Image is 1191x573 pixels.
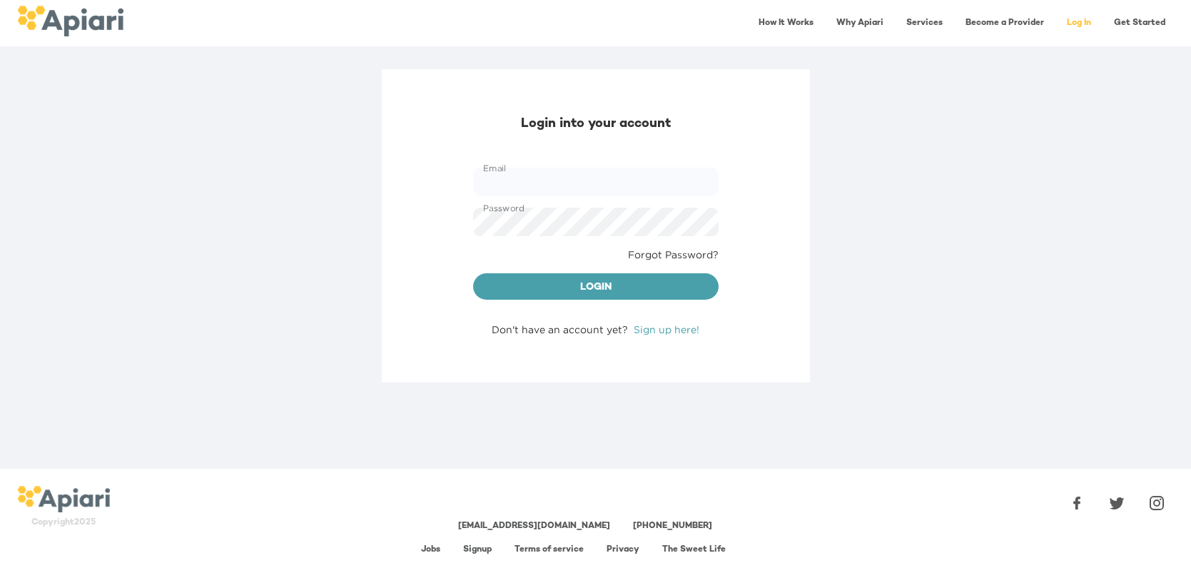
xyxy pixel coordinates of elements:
img: logo [17,486,110,513]
a: [EMAIL_ADDRESS][DOMAIN_NAME] [458,522,610,531]
button: Login [473,273,719,300]
a: Services [898,9,951,38]
div: Don't have an account yet? [473,323,719,337]
span: Login [485,279,707,297]
a: Become a Provider [957,9,1053,38]
div: Login into your account [473,115,719,133]
div: [PHONE_NUMBER] [633,520,712,532]
a: Signup [463,545,492,554]
a: How It Works [750,9,822,38]
a: Forgot Password? [628,248,719,262]
a: Log In [1058,9,1100,38]
a: Terms of service [515,545,584,554]
a: Sign up here! [634,324,699,335]
a: The Sweet Life [662,545,726,554]
a: Get Started [1105,9,1174,38]
a: Why Apiari [828,9,892,38]
a: Jobs [421,545,440,554]
div: Copyright 2025 [17,517,110,529]
img: logo [17,6,123,36]
a: Privacy [607,545,639,554]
